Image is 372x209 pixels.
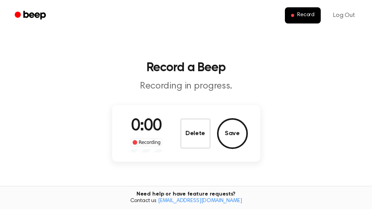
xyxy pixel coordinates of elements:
[180,118,211,149] button: Delete Audio Record
[131,139,163,146] div: Recording
[325,6,363,25] a: Log Out
[297,12,315,19] span: Record
[5,198,367,205] span: Contact us
[9,62,363,74] h1: Record a Beep
[38,80,334,93] p: Recording in progress.
[131,118,162,134] span: 0:00
[285,7,321,23] button: Record
[9,8,53,23] a: Beep
[158,198,242,204] a: [EMAIL_ADDRESS][DOMAIN_NAME]
[217,118,248,149] button: Save Audio Record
